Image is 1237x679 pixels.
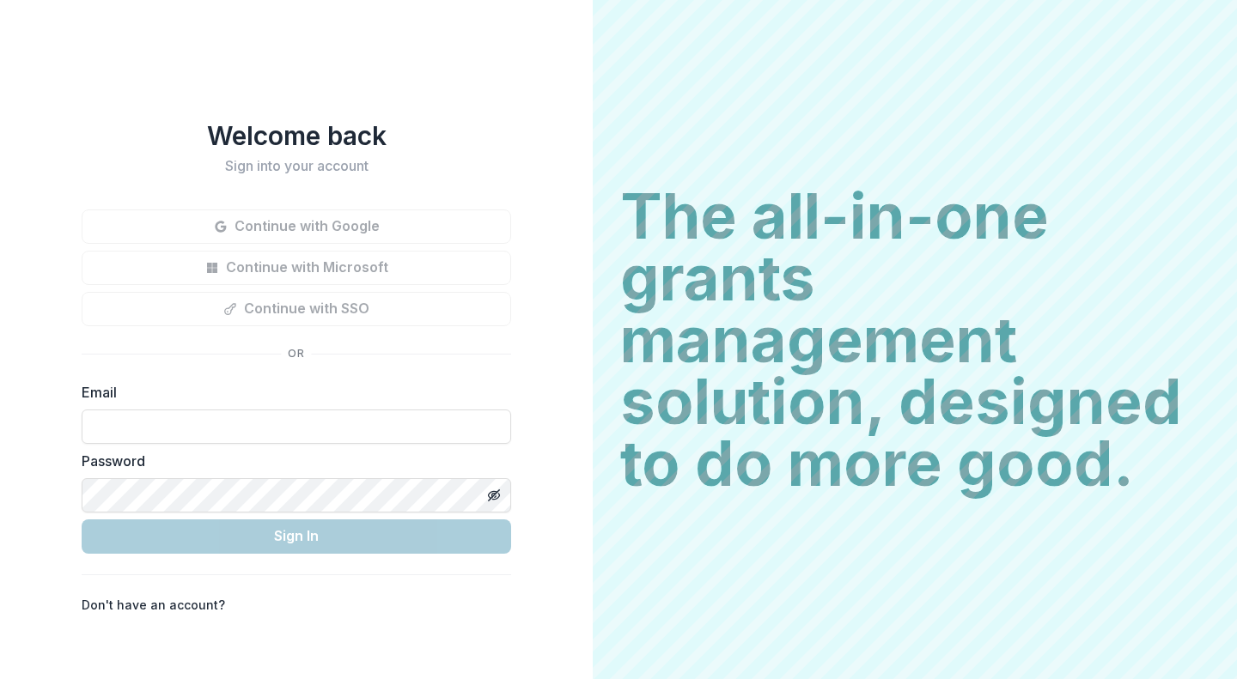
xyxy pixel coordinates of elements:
[82,519,511,554] button: Sign In
[82,292,511,326] button: Continue with SSO
[82,596,225,614] p: Don't have an account?
[82,209,511,244] button: Continue with Google
[82,251,511,285] button: Continue with Microsoft
[82,451,501,471] label: Password
[82,382,501,403] label: Email
[82,120,511,151] h1: Welcome back
[82,158,511,174] h2: Sign into your account
[480,482,508,509] button: Toggle password visibility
